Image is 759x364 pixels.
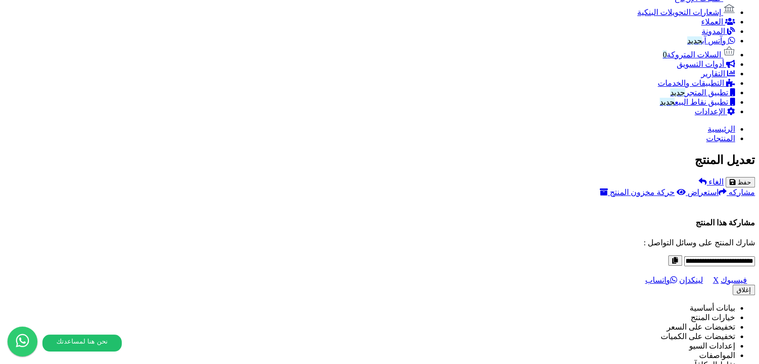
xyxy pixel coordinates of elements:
a: خيارات المنتج [691,313,735,322]
span: إشعارات التحويلات البنكية [637,8,721,16]
a: العملاء [701,17,735,26]
h2: تعديل المنتج [4,153,755,167]
span: جديد [660,98,675,106]
a: تخفيضات على السعر [667,323,735,331]
a: تخفيضات على الكميات [661,332,735,341]
a: حركة مخزون المنتج [600,188,675,196]
a: السلات المتروكة0 [663,50,735,59]
a: الغاء [699,178,724,186]
span: جديد [670,88,685,97]
h4: مشاركة هذا المنتج [4,218,755,227]
a: واتساب [645,276,677,284]
a: تطبيق المتجرجديد [670,88,735,97]
span: 0 [663,50,667,59]
span: المدونة [702,27,725,35]
a: بيانات أساسية [690,304,735,312]
span: جديد [687,36,702,45]
a: الرئيسية [708,125,735,133]
a: تطبيق نقاط البيعجديد [660,98,735,106]
span: مشاركه [729,188,755,196]
span: السلات المتروكة [663,50,721,59]
a: إشعارات التحويلات البنكية [637,8,735,16]
a: إعدادات السيو [689,342,735,350]
span: أدوات التسويق [677,60,724,68]
span: التقارير [701,69,725,78]
a: مشاركه [719,188,755,196]
span: العملاء [701,17,723,26]
span: استعراض [688,188,719,196]
span: الإعدادات [695,107,725,116]
a: المواصفات [699,351,735,360]
a: المنتجات [706,134,735,143]
a: لينكدإن [679,276,711,284]
a: الإعدادات [695,107,735,116]
p: شارك المنتج على وسائل التواصل : [4,238,755,247]
a: أدوات التسويق [677,60,735,68]
button: حفظ [726,177,755,187]
a: التطبيقات والخدمات [658,79,735,87]
span: حركة مخزون المنتج [610,188,675,196]
a: استعراض [677,188,719,196]
button: إغلاق [733,285,755,295]
span: حفظ [738,179,751,186]
span: تطبيق نقاط البيع [660,98,728,106]
span: الغاء [709,178,724,186]
span: وآتس آب [687,36,726,45]
span: التطبيقات والخدمات [658,79,724,87]
a: فيسبوك [721,276,755,284]
a: X [713,276,719,284]
span: تطبيق المتجر [670,88,728,97]
a: التقارير [701,69,735,78]
a: المدونة [702,27,735,35]
a: وآتس آبجديد [687,36,735,45]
